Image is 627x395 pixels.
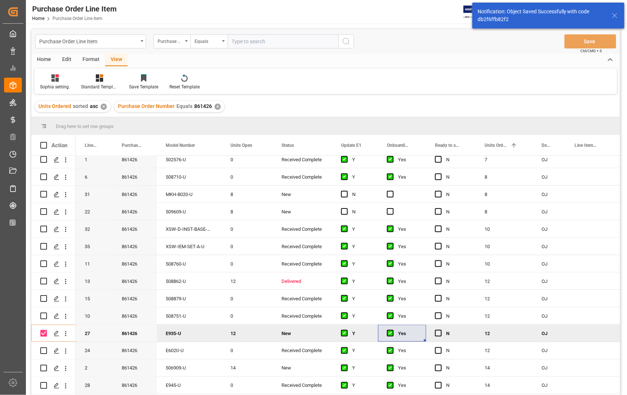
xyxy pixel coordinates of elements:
[282,169,323,186] div: Received Complete
[76,238,113,255] div: 35
[31,168,76,186] div: Press SPACE to select this row.
[476,325,533,342] div: 12
[227,34,338,48] input: Type to search
[76,186,113,203] div: 31
[76,290,113,307] div: 15
[31,54,57,66] div: Home
[31,377,76,394] div: Press SPACE to select this row.
[51,142,67,149] div: Action
[90,103,98,109] span: asc
[476,220,533,237] div: 10
[76,203,113,220] div: 22
[398,325,417,342] div: Yes
[222,238,273,255] div: 0
[76,377,113,394] div: 28
[398,221,417,238] div: Yes
[158,36,183,45] div: Purchase Order Number
[485,143,508,148] span: Units Ordered
[77,54,105,66] div: Format
[387,143,411,148] span: Onboarding checked
[398,342,417,359] div: Yes
[157,151,222,168] div: 502576-U
[157,220,222,237] div: XSW-D-INST-BASE-SET-U
[76,273,113,290] div: 13
[341,143,361,148] span: Update E1
[533,273,566,290] div: OJ
[105,54,128,66] div: View
[282,221,323,238] div: Received Complete
[222,220,273,237] div: 0
[542,143,550,148] span: Doc Type
[157,325,222,342] div: E935-U
[113,203,157,220] div: 861426
[476,238,533,255] div: 10
[533,290,566,307] div: OJ
[282,360,323,377] div: New
[398,238,417,255] div: Yes
[446,169,467,186] div: N
[282,151,323,168] div: Received Complete
[352,377,369,394] div: Y
[56,124,114,129] span: Drag here to set row groups
[398,256,417,273] div: Yes
[446,360,467,377] div: N
[533,168,566,185] div: OJ
[533,307,566,324] div: OJ
[446,377,467,394] div: N
[113,290,157,307] div: 861426
[352,325,369,342] div: Y
[398,377,417,394] div: Yes
[222,186,273,203] div: 8
[57,54,77,66] div: Edit
[157,359,222,377] div: 506909-U
[31,186,76,203] div: Press SPACE to select this row.
[352,221,369,238] div: Y
[191,34,227,48] button: open menu
[398,360,417,377] div: Yes
[476,377,533,394] div: 14
[76,151,113,168] div: 1
[533,377,566,394] div: OJ
[476,168,533,185] div: 8
[113,255,157,272] div: 861426
[352,256,369,273] div: Y
[222,377,273,394] div: 0
[157,203,222,220] div: 509609-U
[282,273,323,290] div: Delivered
[113,359,157,377] div: 861426
[575,143,598,148] span: Line Items Code
[76,255,113,272] div: 11
[476,255,533,272] div: 10
[31,255,76,273] div: Press SPACE to select this row.
[76,168,113,185] div: 6
[533,151,566,168] div: OJ
[446,325,467,342] div: N
[76,220,113,237] div: 32
[32,3,117,14] div: Purchase Order Line Item
[398,273,417,290] div: Yes
[157,307,222,324] div: 508751-U
[113,168,157,185] div: 861426
[282,377,323,394] div: Received Complete
[282,186,323,203] div: New
[533,238,566,255] div: OJ
[564,34,616,48] button: Save
[398,308,417,325] div: Yes
[157,290,222,307] div: 508879-U
[282,238,323,255] div: Received Complete
[338,34,354,48] button: search button
[446,256,467,273] div: N
[169,84,200,90] div: Reset Template
[222,307,273,324] div: 0
[446,273,467,290] div: N
[435,143,460,148] span: Ready to ship
[113,238,157,255] div: 861426
[31,238,76,255] div: Press SPACE to select this row.
[282,203,323,220] div: New
[478,8,605,23] div: Notification: Object Saved Successfully with code db2f6ffb82f2
[476,203,533,220] div: 8
[352,169,369,186] div: Y
[222,325,273,342] div: 12
[446,238,467,255] div: N
[282,308,323,325] div: Received Complete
